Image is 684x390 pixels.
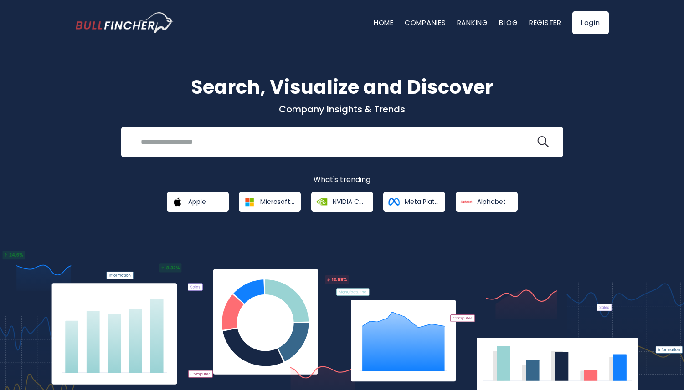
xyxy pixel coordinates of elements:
[239,192,301,212] a: Microsoft Corporation
[477,198,506,206] span: Alphabet
[188,198,206,206] span: Apple
[76,73,609,101] h1: Search, Visualize and Discover
[572,11,609,34] a: Login
[311,192,373,212] a: NVIDIA Corporation
[76,12,174,33] a: Go to homepage
[76,12,174,33] img: bullfincher logo
[383,192,445,212] a: Meta Platforms
[456,192,518,212] a: Alphabet
[537,136,549,148] img: search icon
[405,18,446,27] a: Companies
[457,18,488,27] a: Ranking
[333,198,367,206] span: NVIDIA Corporation
[529,18,561,27] a: Register
[499,18,518,27] a: Blog
[76,103,609,115] p: Company Insights & Trends
[76,175,609,185] p: What's trending
[167,192,229,212] a: Apple
[405,198,439,206] span: Meta Platforms
[374,18,394,27] a: Home
[260,198,294,206] span: Microsoft Corporation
